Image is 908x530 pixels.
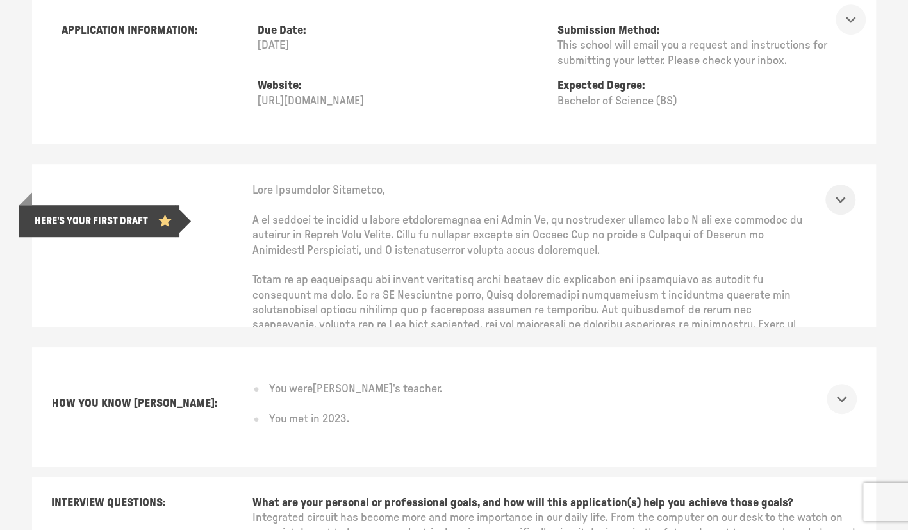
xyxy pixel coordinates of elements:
[258,38,547,53] p: [DATE]
[825,185,855,215] button: show more
[557,94,846,109] p: Bachelor of Science (BS)
[557,24,846,38] p: Submission Method:
[35,215,148,228] p: HERE'S YOUR FIRST DRAFT
[269,412,349,427] p: You met in 2023 .
[557,38,846,69] p: This school will email you a request and instructions for submitting your letter. Please check yo...
[258,79,547,94] p: Website:
[557,79,846,94] p: Expected Degree:
[269,382,442,397] p: You were [PERSON_NAME] 's teacher .
[258,94,547,109] p: [URL][DOMAIN_NAME]
[62,24,197,38] p: APPLICATION INFORMATION:
[258,24,547,38] p: Due Date:
[52,397,217,411] p: HOW YOU KNOW [PERSON_NAME]:
[836,4,866,35] button: show more
[252,496,857,511] p: What are your personal or professional goals, and how will this application(s) help you achieve t...
[51,496,252,511] p: INTERVIEW QUESTIONS:
[827,384,857,414] button: show more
